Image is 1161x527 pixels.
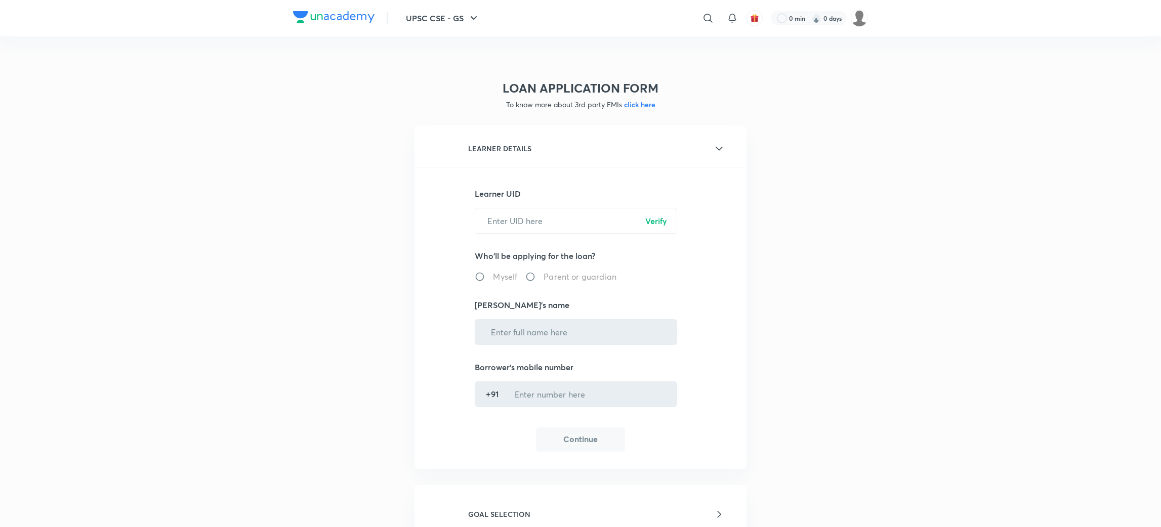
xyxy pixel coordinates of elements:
button: Continue [536,427,625,452]
span: Myself [493,271,517,283]
p: Borrower's mobile number [475,361,686,373]
p: Learner UID [475,188,686,200]
span: To know more about 3rd party EMIs [506,100,655,109]
button: avatar [747,10,763,26]
span: click here [622,100,655,109]
h6: LEARNER DETAILS [468,143,531,154]
h3: LOAN APPLICATION FORM [414,81,747,96]
p: [PERSON_NAME]'s name [475,299,686,311]
a: Company Logo [293,11,375,26]
span: Parent or guardian [544,271,616,283]
input: Enter number here [503,381,674,407]
img: Pranesh [851,10,868,27]
p: +91 [486,388,498,400]
h6: GOAL SELECTION [468,509,530,519]
input: Enter full name here [479,319,673,345]
input: Enter UID here [475,208,677,234]
img: avatar [750,14,759,23]
p: Verify [645,215,667,227]
img: Company Logo [293,11,375,23]
img: streak [811,13,821,23]
p: Who'll be applying for the loan? [475,250,686,262]
button: UPSC CSE - GS [400,8,486,28]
